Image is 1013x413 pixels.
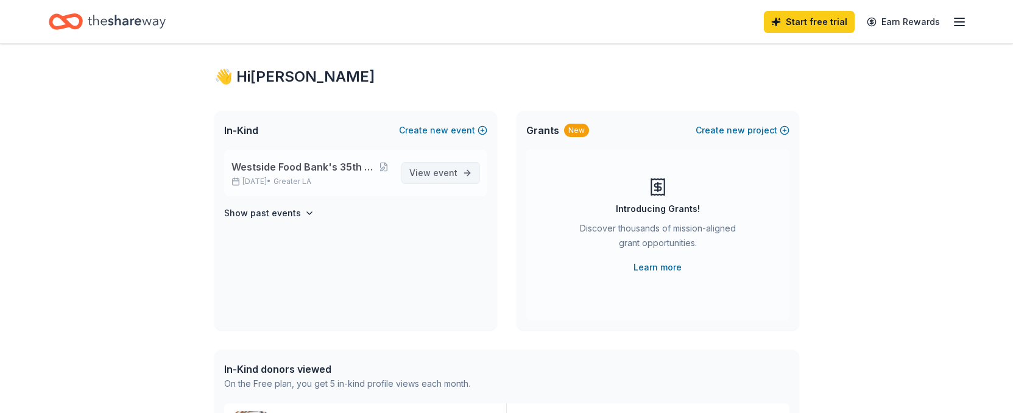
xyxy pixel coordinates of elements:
span: Greater LA [274,177,311,186]
a: View event [401,162,480,184]
button: Createnewproject [696,123,789,138]
div: Introducing Grants! [616,202,700,216]
div: Discover thousands of mission-aligned grant opportunities. [575,221,741,255]
a: Learn more [634,260,682,275]
div: 👋 Hi [PERSON_NAME] [214,67,799,86]
span: Westside Food Bank's 35th Annual Hunger Walk [231,160,376,174]
span: In-Kind [224,123,258,138]
span: View [409,166,457,180]
button: Show past events [224,206,314,221]
div: New [564,124,589,137]
span: new [727,123,745,138]
span: Grants [526,123,559,138]
a: Home [49,7,166,36]
h4: Show past events [224,206,301,221]
span: event [433,168,457,178]
div: On the Free plan, you get 5 in-kind profile views each month. [224,376,470,391]
a: Start free trial [764,11,855,33]
div: In-Kind donors viewed [224,362,470,376]
p: [DATE] • [231,177,392,186]
a: Earn Rewards [859,11,947,33]
span: new [430,123,448,138]
button: Createnewevent [399,123,487,138]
